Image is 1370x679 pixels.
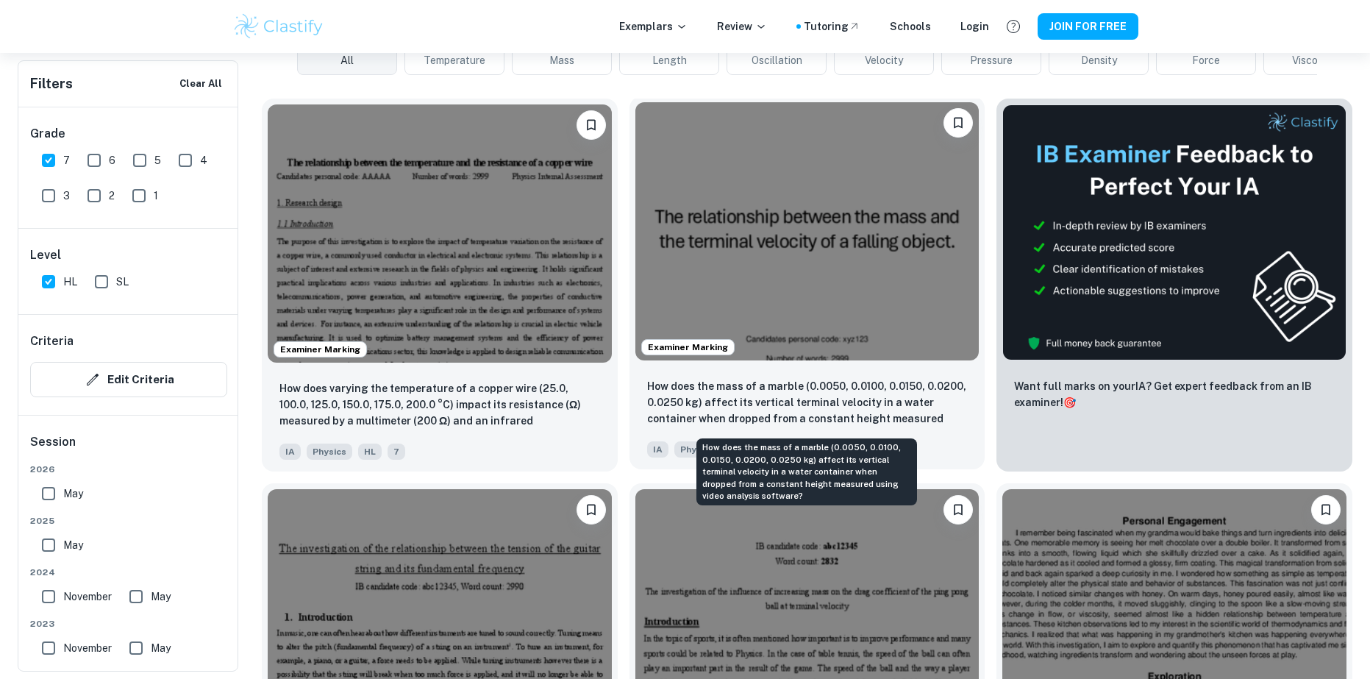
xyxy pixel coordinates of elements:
span: 2024 [30,566,227,579]
h6: Level [30,246,227,264]
div: How does the mass of a marble (0.0050, 0.0100, 0.0150, 0.0200, 0.0250 kg) affect its vertical ter... [696,438,917,505]
span: 6 [109,152,115,168]
a: Tutoring [804,18,860,35]
span: November [63,589,112,605]
p: Want full marks on your IA ? Get expert feedback from an IB examiner! [1014,378,1335,410]
span: IA [647,441,668,458]
span: 2026 [30,463,227,476]
span: Temperature [424,52,485,68]
h6: Criteria [30,333,74,350]
span: Physics [307,444,352,460]
span: Mass [549,52,574,68]
button: Help and Feedback [1001,14,1026,39]
button: Clear All [176,73,226,95]
img: Clastify logo [232,12,326,41]
a: Login [960,18,989,35]
span: Examiner Marking [642,341,734,354]
p: How does the mass of a marble (0.0050, 0.0100, 0.0150, 0.0200, 0.0250 kg) affect its vertical ter... [647,378,968,428]
h6: Filters [30,74,73,94]
span: Pressure [970,52,1013,68]
button: JOIN FOR FREE [1038,13,1138,40]
a: ThumbnailWant full marks on yourIA? Get expert feedback from an IB examiner! [996,99,1352,472]
img: Physics IA example thumbnail: How does varying the temperature of a co [268,104,612,363]
span: IA [279,444,301,460]
span: Density [1081,52,1117,68]
a: Examiner MarkingPlease log in to bookmark exemplarsHow does varying the temperature of a copper w... [262,99,618,472]
p: Exemplars [619,18,688,35]
span: Force [1192,52,1220,68]
span: November [63,640,112,656]
span: 2023 [30,617,227,630]
button: Edit Criteria [30,362,227,397]
button: Please log in to bookmark exemplars [943,495,973,525]
span: 🎯 [1063,397,1076,408]
span: HL [63,274,77,290]
img: Thumbnail [1002,104,1346,360]
h6: Grade [30,125,227,143]
button: Please log in to bookmark exemplars [1311,495,1341,525]
span: SL [116,274,129,290]
span: May [151,589,171,605]
span: May [151,640,171,656]
span: Oscillation [752,52,802,68]
span: May [63,537,83,553]
span: Length [652,52,687,68]
button: Please log in to bookmark exemplars [943,108,973,138]
span: Examiner Marking [274,343,366,356]
a: Schools [890,18,931,35]
span: 7 [388,444,405,460]
span: 1 [154,188,158,204]
span: May [63,486,83,502]
span: 7 [63,152,70,168]
span: HL [358,444,382,460]
span: Velocity [865,52,903,68]
span: Viscosity [1292,52,1335,68]
img: Physics IA example thumbnail: How does the mass of a marble (0.0050, 0 [635,102,980,360]
button: Please log in to bookmark exemplars [577,495,606,525]
span: 5 [154,152,161,168]
span: 2025 [30,514,227,527]
button: Please log in to bookmark exemplars [577,110,606,140]
span: 4 [200,152,207,168]
h6: Session [30,433,227,463]
span: 3 [63,188,70,204]
p: Review [717,18,767,35]
p: How does varying the temperature of a copper wire (25.0, 100.0, 125.0, 150.0, 175.0, 200.0 °C) im... [279,380,600,430]
span: All [340,52,354,68]
span: Physics [674,441,720,458]
span: 2 [109,188,115,204]
a: Examiner MarkingPlease log in to bookmark exemplarsHow does the mass of a marble (0.0050, 0.0100,... [629,99,985,472]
